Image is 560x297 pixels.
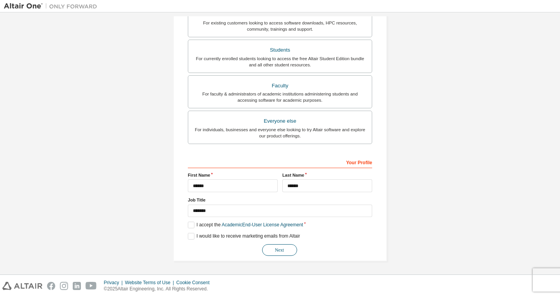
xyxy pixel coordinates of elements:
div: For individuals, businesses and everyone else looking to try Altair software and explore our prod... [193,127,367,139]
div: Cookie Consent [176,280,214,286]
label: Last Name [282,172,372,178]
div: Privacy [104,280,125,286]
label: I would like to receive marketing emails from Altair [188,233,300,240]
label: I accept the [188,222,303,228]
img: youtube.svg [86,282,97,290]
img: Altair One [4,2,101,10]
button: Next [262,244,297,256]
div: Students [193,45,367,56]
label: Job Title [188,197,372,203]
div: For faculty & administrators of academic institutions administering students and accessing softwa... [193,91,367,103]
img: altair_logo.svg [2,282,42,290]
p: © 2025 Altair Engineering, Inc. All Rights Reserved. [104,286,214,292]
div: Faculty [193,80,367,91]
img: facebook.svg [47,282,55,290]
div: Your Profile [188,156,372,168]
div: Everyone else [193,116,367,127]
a: Academic End-User License Agreement [222,222,303,228]
div: For currently enrolled students looking to access the free Altair Student Edition bundle and all ... [193,56,367,68]
div: Website Terms of Use [125,280,176,286]
div: For existing customers looking to access software downloads, HPC resources, community, trainings ... [193,20,367,32]
label: First Name [188,172,278,178]
img: linkedin.svg [73,282,81,290]
img: instagram.svg [60,282,68,290]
